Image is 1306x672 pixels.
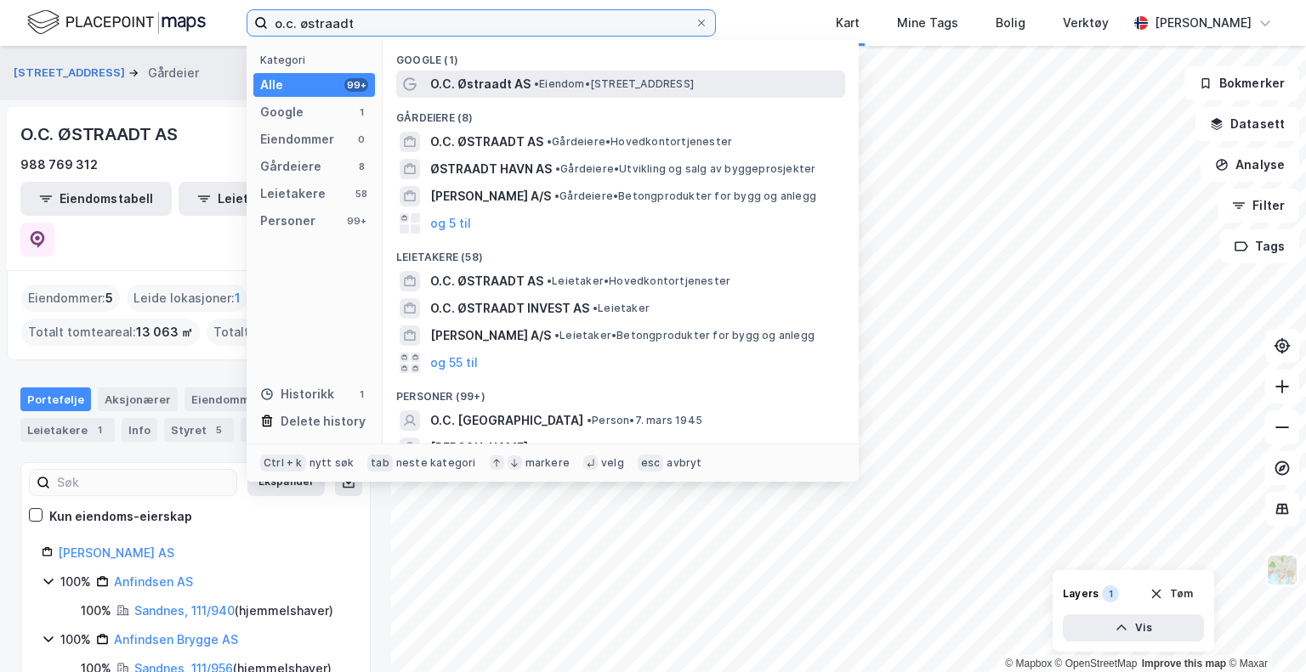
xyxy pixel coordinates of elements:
div: Personer [260,211,315,231]
div: 1 [355,105,368,119]
div: Leietakere (58) [383,237,859,268]
div: neste kategori [396,456,476,470]
div: Kategori [260,54,375,66]
div: 58 [355,187,368,200]
div: Eiendommer : [21,285,120,312]
div: Totalt tomteareal : [21,319,200,346]
input: Søk på adresse, matrikkel, gårdeiere, leietakere eller personer [268,10,695,36]
div: velg [601,456,624,470]
div: esc [638,455,664,472]
button: Ekspander [247,469,325,496]
span: • [554,329,559,342]
div: Historikk [260,384,334,404]
img: logo.f888ab2527a4732fd821a326f86c7f29.svg [27,8,206,37]
span: O.C. Østraadt AS [430,74,531,94]
span: [PERSON_NAME] [430,438,528,458]
button: Tøm [1138,580,1204,607]
div: 0 [355,133,368,146]
a: Sandnes, 111/940 [134,603,235,618]
div: 100% [81,601,111,621]
div: ( hjemmelshaver ) [134,601,333,621]
div: Leietakere [20,418,115,442]
img: Z [1266,554,1298,586]
div: Google [260,102,304,122]
span: Leietaker • Hovedkontortjenester [547,274,730,288]
span: Gårdeiere • Betongprodukter for bygg og anlegg [554,189,816,203]
div: 1 [355,387,368,401]
div: Portefølje [20,387,91,411]
button: og 55 til [430,353,478,373]
div: Leietakere [260,184,326,204]
div: 100% [60,572,91,592]
div: Kun eiendoms-eierskap [49,506,192,527]
span: Person • [DATE] [531,441,616,455]
button: Leietakertabell [179,182,330,216]
div: Eiendommer [185,387,289,411]
span: [PERSON_NAME] A/S [430,186,551,206]
div: Aksjonærer [98,387,178,411]
div: tab [367,455,393,472]
div: nytt søk [309,456,355,470]
div: 988 769 312 [20,155,98,175]
div: Personer (99+) [383,376,859,407]
div: Bolig [996,13,1025,33]
span: ØSTRAADT HAVN AS [430,159,552,179]
span: O.C. [GEOGRAPHIC_DATA] [430,410,583,431]
div: O.C. ØSTRAADT AS [20,121,181,148]
div: 100% [60,630,91,650]
div: Mine Tags [897,13,958,33]
button: Filter [1218,189,1299,223]
span: Gårdeiere • Hovedkontortjenester [547,135,732,149]
a: [PERSON_NAME] AS [58,545,174,560]
span: • [587,414,592,426]
div: 1 [91,421,108,438]
span: Leietaker • Betongprodukter for bygg og anlegg [554,329,815,342]
span: O.C. ØSTRAADT AS [430,271,543,291]
span: O.C. ØSTRAADT AS [430,132,543,152]
div: Google (1) [383,40,859,71]
span: 5 [105,288,113,308]
div: Info [122,418,157,442]
div: [PERSON_NAME] [1155,13,1252,33]
span: [PERSON_NAME] A/S [430,325,551,346]
a: Anfindsen AS [114,574,193,589]
span: 13 063 ㎡ [136,322,193,342]
div: 1 [1102,585,1119,602]
a: Anfindsen Brygge AS [114,632,238,647]
span: • [547,274,552,287]
div: Alle [260,75,283,95]
div: Totalt byggareal : [207,319,367,346]
div: Eiendommer [260,129,334,150]
span: • [554,189,559,202]
button: Analyse [1201,148,1299,182]
div: Kontrollprogram for chat [1221,590,1306,672]
div: Ctrl + k [260,455,306,472]
button: [STREET_ADDRESS] [14,65,128,82]
button: Vis [1063,614,1204,641]
a: OpenStreetMap [1055,658,1138,669]
div: avbryt [667,456,701,470]
div: 99+ [344,78,368,92]
div: Gårdeiere [260,156,321,177]
iframe: Chat Widget [1221,590,1306,672]
span: • [547,135,552,148]
span: Leietaker [593,302,650,315]
button: Datasett [1195,107,1299,141]
button: Bokmerker [1184,66,1299,100]
a: Improve this map [1142,658,1226,669]
div: Kart [836,13,860,33]
button: og 5 til [430,213,471,234]
div: 8 [355,160,368,173]
span: • [534,77,539,90]
div: 99+ [344,214,368,228]
div: Delete history [281,411,366,432]
div: 5 [210,421,227,438]
span: Eiendom • [STREET_ADDRESS] [534,77,694,91]
span: 1 [235,288,241,308]
button: Eiendomstabell [20,182,172,216]
div: markere [525,456,570,470]
input: Søk [50,470,236,495]
div: Gårdeiere (8) [383,98,859,128]
div: Layers [1063,587,1099,601]
div: Verktøy [1063,13,1109,33]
